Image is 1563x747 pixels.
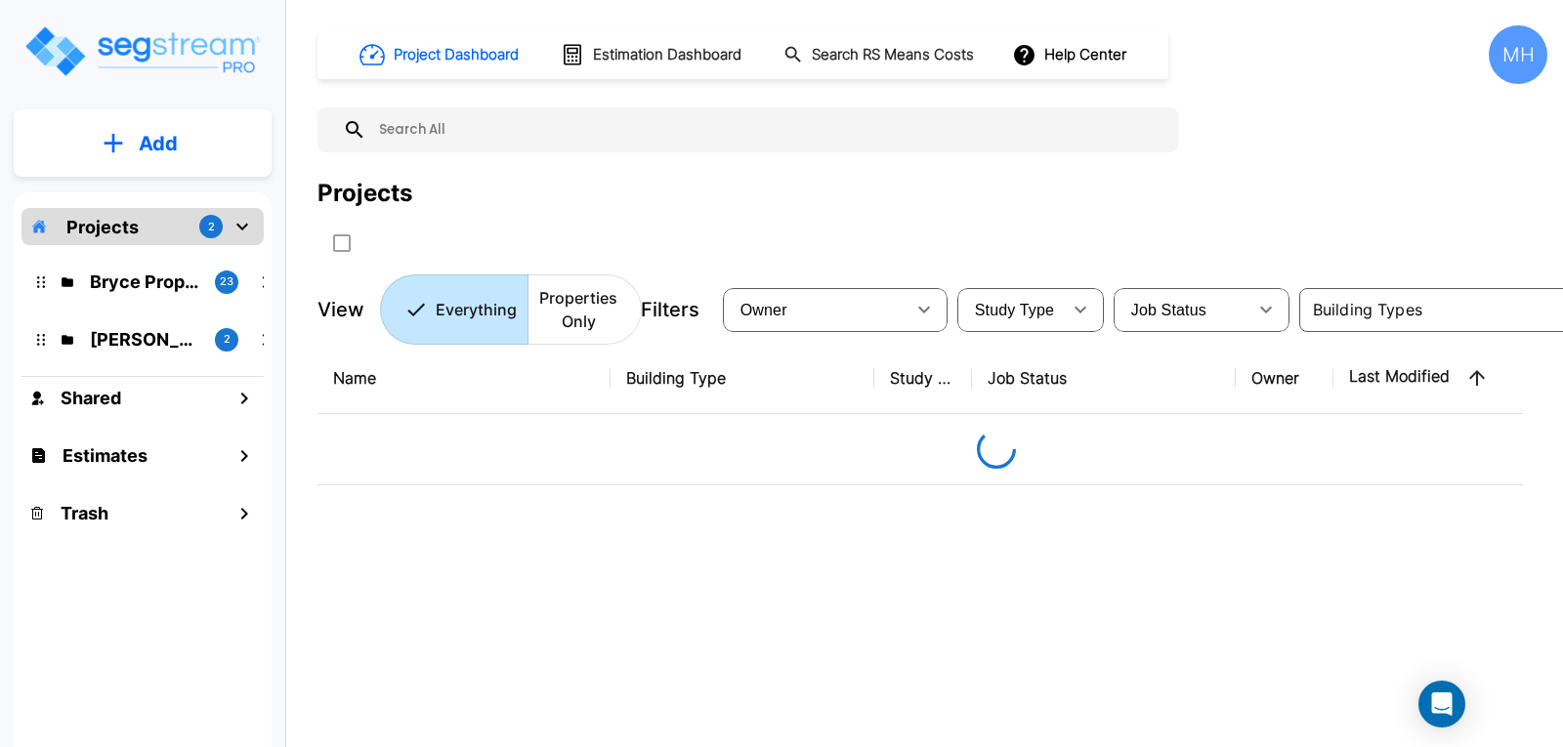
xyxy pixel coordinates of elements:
[874,343,972,414] th: Study Type
[66,214,139,240] p: Projects
[1489,25,1547,84] div: MH
[1333,343,1548,414] th: Last Modified
[352,33,529,76] button: Project Dashboard
[975,302,1054,318] span: Study Type
[366,107,1168,152] input: Search All
[1236,343,1333,414] th: Owner
[593,44,741,66] h1: Estimation Dashboard
[317,295,364,324] p: View
[317,176,412,211] div: Projects
[90,269,199,295] p: Bryce Properties
[776,36,985,74] button: Search RS Means Costs
[14,115,272,172] button: Add
[539,286,617,333] p: Properties Only
[727,282,905,337] div: Select
[208,219,215,235] p: 2
[641,295,699,324] p: Filters
[139,129,178,158] p: Add
[220,273,233,290] p: 23
[528,274,642,345] button: Properties Only
[61,500,108,526] h1: Trash
[317,343,611,414] th: Name
[740,302,787,318] span: Owner
[961,282,1061,337] div: Select
[380,274,642,345] div: Platform
[22,23,262,79] img: Logo
[812,44,974,66] h1: Search RS Means Costs
[380,274,528,345] button: Everything
[1418,681,1465,727] div: Open Intercom Messenger
[436,298,517,321] p: Everything
[1118,282,1246,337] div: Select
[972,343,1236,414] th: Job Status
[1008,36,1134,73] button: Help Center
[61,385,121,411] h1: Shared
[611,343,874,414] th: Building Type
[553,34,752,75] button: Estimation Dashboard
[90,326,199,353] p: Romero Properties
[322,224,361,263] button: SelectAll
[63,442,148,469] h1: Estimates
[394,44,519,66] h1: Project Dashboard
[1131,302,1206,318] span: Job Status
[1305,296,1554,323] input: Building Types
[224,331,231,348] p: 2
